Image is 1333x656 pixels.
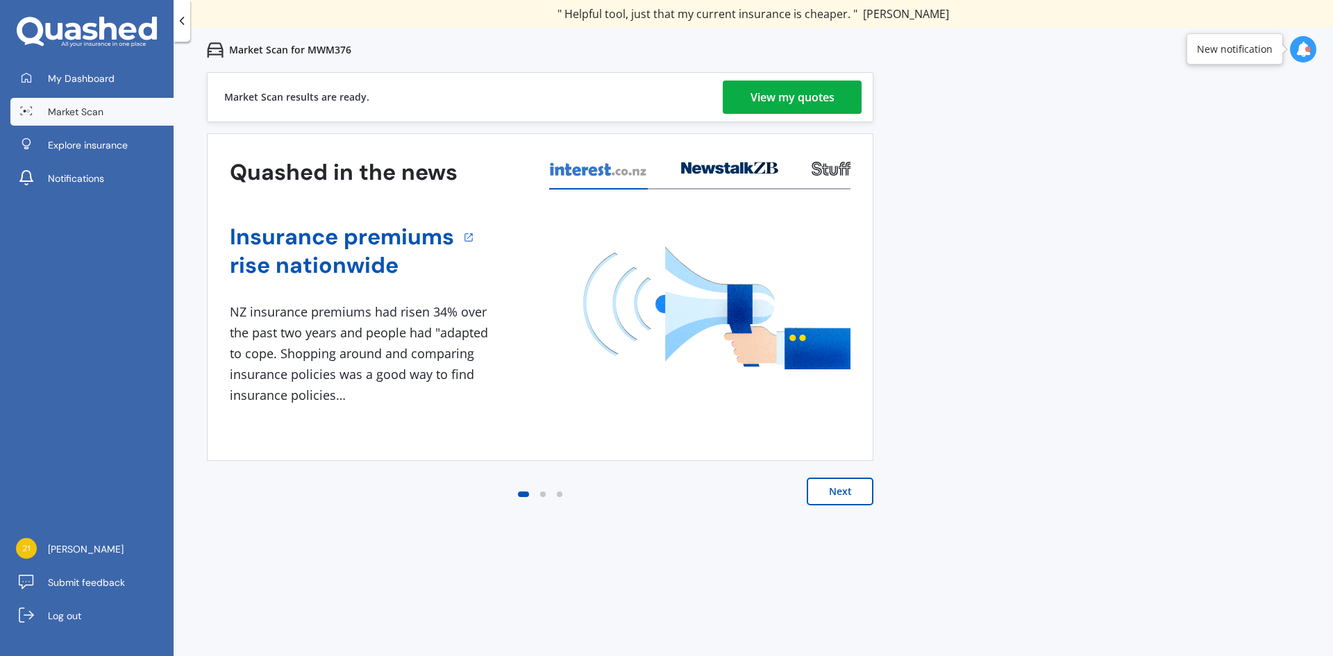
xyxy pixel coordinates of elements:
a: [PERSON_NAME] [10,535,174,563]
div: New notification [1197,42,1273,56]
a: My Dashboard [10,65,174,92]
span: My Dashboard [48,72,115,85]
button: Next [807,478,873,505]
img: c6ab478469a619bf10db6153adabccac [16,538,37,559]
span: [PERSON_NAME] [48,542,124,556]
a: Submit feedback [10,569,174,596]
a: View my quotes [723,81,862,114]
div: NZ insurance premiums had risen 34% over the past two years and people had "adapted to cope. Shop... [230,302,494,405]
div: View my quotes [751,81,835,114]
img: media image [583,246,850,369]
h3: Quashed in the news [230,158,458,187]
span: Log out [48,609,81,623]
img: car.f15378c7a67c060ca3f3.svg [207,42,224,58]
span: Explore insurance [48,138,128,152]
span: Submit feedback [48,575,125,589]
a: Explore insurance [10,131,174,159]
a: Insurance premiums [230,223,454,251]
a: Log out [10,602,174,630]
div: Market Scan results are ready. [224,73,369,121]
a: Notifications [10,165,174,192]
a: rise nationwide [230,251,454,280]
a: Market Scan [10,98,174,126]
span: Market Scan [48,105,103,119]
p: Market Scan for MWM376 [229,43,351,57]
span: Notifications [48,171,104,185]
